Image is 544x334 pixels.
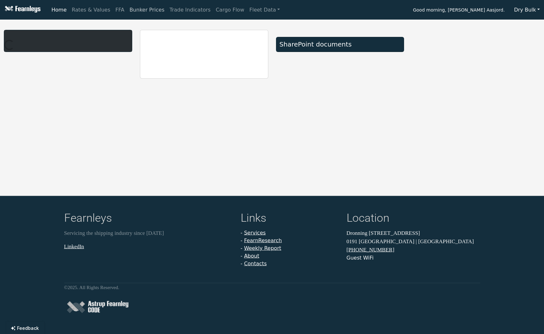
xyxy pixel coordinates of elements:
a: Rates & Values [69,4,113,16]
h4: Links [241,211,339,227]
h4: Location [347,211,480,227]
p: Dronning [STREET_ADDRESS] [347,229,480,237]
a: Home [49,4,69,16]
span: Good morning, [PERSON_NAME] Aasjord. [413,5,505,16]
li: - [241,252,339,260]
a: FearnResearch [244,237,282,244]
button: Dry Bulk [510,4,544,16]
li: - [241,244,339,252]
p: 0191 [GEOGRAPHIC_DATA] | [GEOGRAPHIC_DATA] [347,237,480,245]
a: Contacts [244,261,267,267]
a: Weekly Report [244,245,281,251]
img: Fearnleys Logo [3,6,40,14]
a: Services [244,230,265,236]
li: - [241,237,339,244]
button: Guest WiFi [347,254,374,262]
a: About [244,253,259,259]
a: [PHONE_NUMBER] [347,247,394,253]
a: Cargo Flow [213,4,247,16]
div: SharePoint documents [280,40,401,48]
iframe: report archive [140,30,268,78]
a: LinkedIn [64,243,84,249]
h4: Fearnleys [64,211,233,227]
a: Fleet Data [247,4,282,16]
small: © 2025 . All Rights Reserved. [64,285,119,290]
li: - [241,260,339,268]
a: Trade Indicators [167,4,213,16]
li: - [241,229,339,237]
a: FFA [113,4,127,16]
p: Servicing the shipping industry since [DATE] [64,229,233,237]
a: Bunker Prices [127,4,167,16]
